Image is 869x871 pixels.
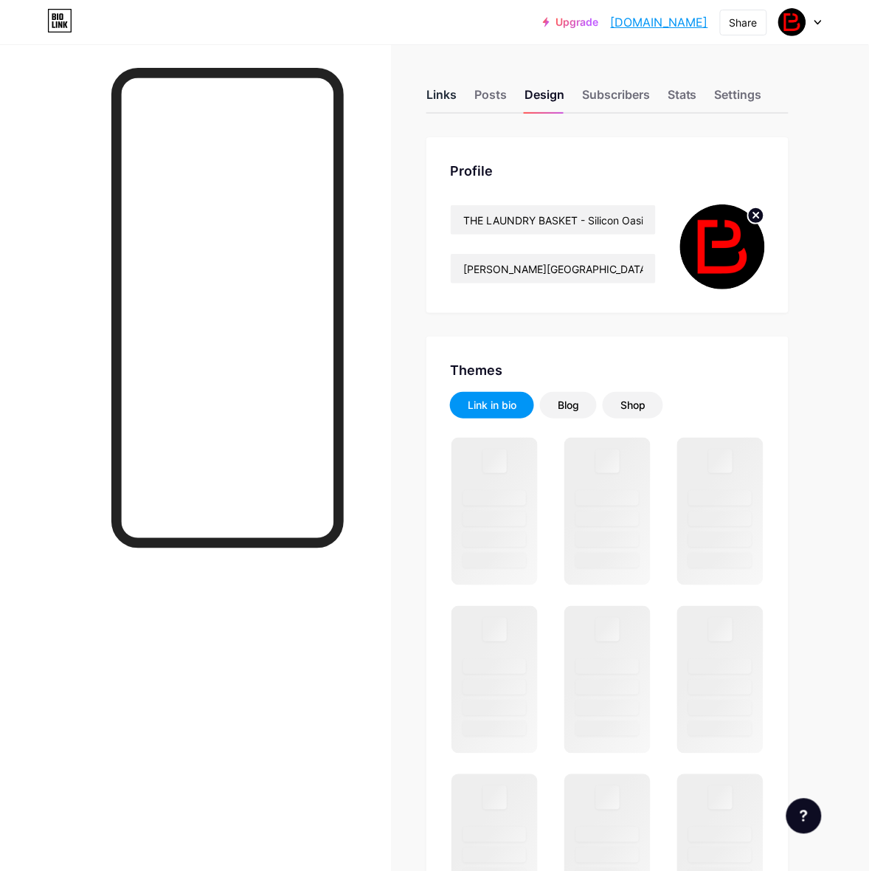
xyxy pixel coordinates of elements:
[558,398,579,413] div: Blog
[778,8,806,36] img: laundrybasketso
[543,16,599,28] a: Upgrade
[611,13,708,31] a: [DOMAIN_NAME]
[524,86,564,112] div: Design
[668,86,697,112] div: Stats
[620,398,645,413] div: Shop
[582,86,650,112] div: Subscribers
[426,86,457,112] div: Links
[730,15,758,30] div: Share
[451,205,656,235] input: Name
[468,398,516,413] div: Link in bio
[450,360,765,380] div: Themes
[451,254,656,283] input: Bio
[450,161,765,181] div: Profile
[680,204,765,289] img: laundrybasketso
[474,86,507,112] div: Posts
[715,86,762,112] div: Settings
